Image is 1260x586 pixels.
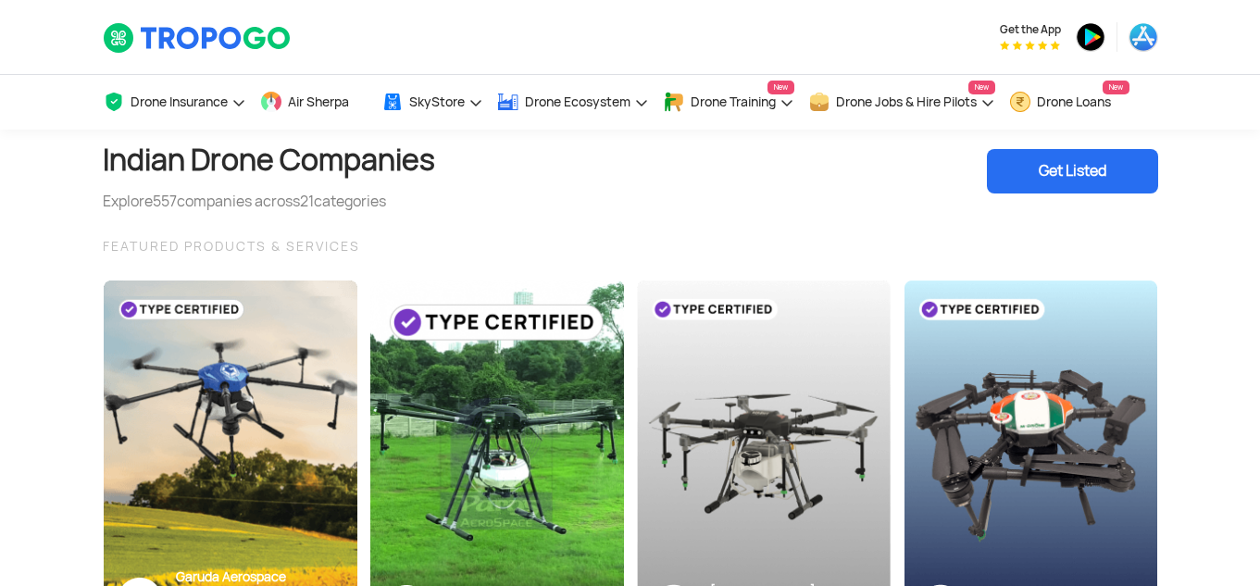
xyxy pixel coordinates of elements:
span: Drone Insurance [131,94,228,109]
span: New [1103,81,1129,94]
span: Drone Ecosystem [525,94,630,109]
span: Get the App [1000,22,1061,37]
span: Drone Loans [1037,94,1111,109]
a: Drone Insurance [103,75,246,130]
a: Drone Ecosystem [497,75,649,130]
div: Explore companies across categories [103,191,435,213]
span: Drone Jobs & Hire Pilots [836,94,977,109]
span: New [968,81,995,94]
img: ic_appstore.png [1129,22,1158,52]
div: Get Listed [987,149,1158,193]
a: Air Sherpa [260,75,368,130]
span: New [767,81,794,94]
span: 557 [153,192,177,211]
img: App Raking [1000,41,1060,50]
h1: Indian Drone Companies [103,130,435,191]
span: Air Sherpa [288,94,349,109]
span: 21 [300,192,314,211]
a: SkyStore [381,75,483,130]
div: Garuda Aerospace [176,568,343,586]
a: Drone LoansNew [1009,75,1129,130]
div: FEATURED PRODUCTS & SERVICES [103,235,1158,257]
span: Drone Training [691,94,776,109]
span: SkyStore [409,94,465,109]
a: Drone Jobs & Hire PilotsNew [808,75,995,130]
img: ic_playstore.png [1076,22,1105,52]
img: TropoGo Logo [103,22,293,54]
a: Drone TrainingNew [663,75,794,130]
